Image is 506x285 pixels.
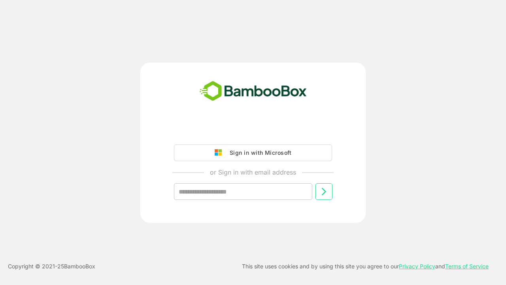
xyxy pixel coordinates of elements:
button: Sign in with Microsoft [174,144,332,161]
a: Privacy Policy [399,263,435,270]
p: Copyright © 2021- 25 BambooBox [8,262,95,271]
a: Terms of Service [445,263,489,270]
p: This site uses cookies and by using this site you agree to our and [242,262,489,271]
div: Sign in with Microsoft [226,148,291,158]
img: bamboobox [195,78,311,104]
img: google [215,149,226,156]
p: or Sign in with email address [210,167,296,177]
iframe: Sign in with Google Button [170,122,336,140]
